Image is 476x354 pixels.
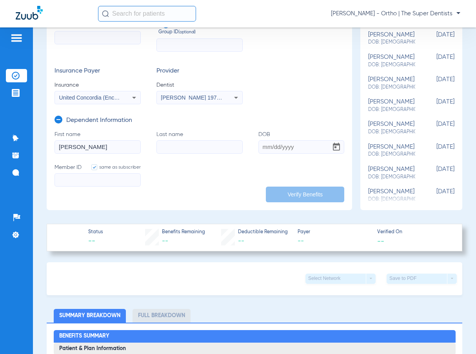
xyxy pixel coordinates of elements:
[329,139,344,155] button: Open calendar
[16,6,43,20] img: Zuub Logo
[368,62,415,69] span: DOB: [DEMOGRAPHIC_DATA]
[55,21,141,52] label: Member ID
[368,166,415,180] div: [PERSON_NAME]
[156,67,243,75] h3: Provider
[59,94,134,101] span: United Concordia (Encounters)
[238,229,288,236] span: Deductible Remaining
[368,39,415,46] span: DOB: [DEMOGRAPHIC_DATA]
[298,236,370,246] span: --
[368,129,415,136] span: DOB: [DEMOGRAPHIC_DATA]
[162,229,205,236] span: Benefits Remaining
[368,31,415,46] div: [PERSON_NAME]
[55,81,141,89] span: Insurance
[88,236,103,246] span: --
[158,29,243,36] span: Group ID
[55,131,141,154] label: First name
[415,143,454,158] span: [DATE]
[55,140,141,154] input: First name
[54,330,456,343] h2: Benefits Summary
[368,121,415,135] div: [PERSON_NAME]
[377,237,384,245] span: --
[415,166,454,180] span: [DATE]
[415,121,454,135] span: [DATE]
[10,33,23,43] img: hamburger-icon
[55,31,141,44] input: Member ID
[98,6,196,22] input: Search for patients
[133,309,191,323] li: Full Breakdown
[156,140,243,154] input: Last name
[368,76,415,91] div: [PERSON_NAME]
[368,98,415,113] div: [PERSON_NAME]
[368,106,415,113] span: DOB: [DEMOGRAPHIC_DATA]
[415,188,454,203] span: [DATE]
[156,81,243,89] span: Dentist
[266,187,344,202] button: Verify Benefits
[415,31,454,46] span: [DATE]
[368,84,415,91] span: DOB: [DEMOGRAPHIC_DATA]
[415,54,454,68] span: [DATE]
[258,131,345,154] label: DOB
[55,163,141,187] label: Member ID
[102,10,109,17] img: Search Icon
[54,309,126,323] li: Summary Breakdown
[238,238,244,244] span: --
[178,29,196,36] small: (optional)
[162,238,168,244] span: --
[55,173,141,187] input: Member IDsame as subscriber
[415,98,454,113] span: [DATE]
[161,94,238,101] span: [PERSON_NAME] 1972013175
[298,229,370,236] span: Payer
[368,143,415,158] div: [PERSON_NAME]
[368,151,415,158] span: DOB: [DEMOGRAPHIC_DATA]
[88,229,103,236] span: Status
[331,10,460,18] span: [PERSON_NAME] - Ortho | The Super Dentists
[415,76,454,91] span: [DATE]
[368,54,415,68] div: [PERSON_NAME]
[377,229,450,236] span: Verified On
[156,131,243,154] label: Last name
[258,140,345,154] input: DOBOpen calendar
[66,117,132,125] h3: Dependent Information
[55,67,141,75] h3: Insurance Payer
[84,163,141,171] label: same as subscriber
[368,174,415,181] span: DOB: [DEMOGRAPHIC_DATA]
[368,188,415,203] div: [PERSON_NAME]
